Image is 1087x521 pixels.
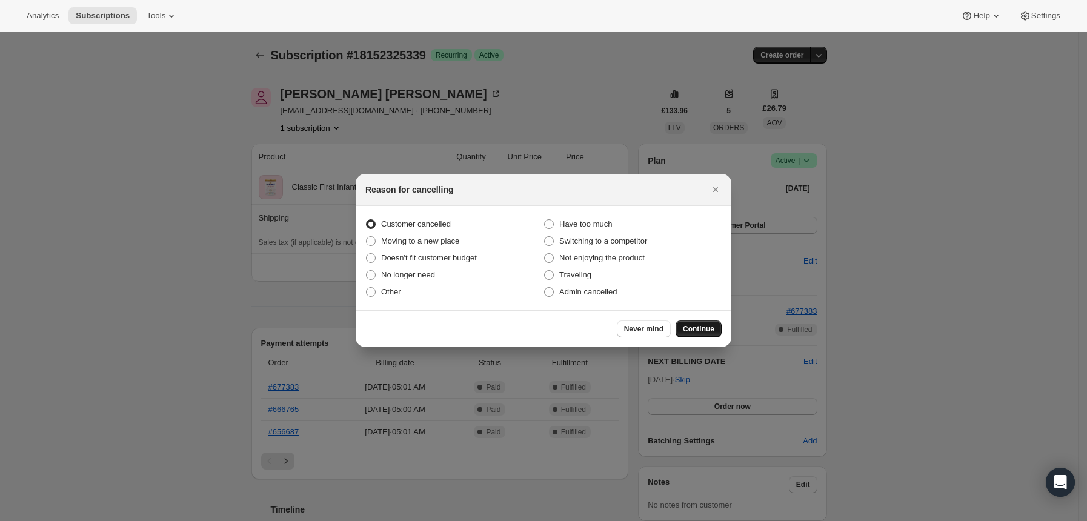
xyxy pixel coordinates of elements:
[381,287,401,296] span: Other
[707,181,724,198] button: Close
[68,7,137,24] button: Subscriptions
[1012,7,1068,24] button: Settings
[1031,11,1060,21] span: Settings
[381,236,459,245] span: Moving to a new place
[676,320,722,337] button: Continue
[559,287,617,296] span: Admin cancelled
[381,270,435,279] span: No longer need
[617,320,671,337] button: Never mind
[1046,468,1075,497] div: Open Intercom Messenger
[954,7,1009,24] button: Help
[27,11,59,21] span: Analytics
[381,219,451,228] span: Customer cancelled
[139,7,185,24] button: Tools
[381,253,477,262] span: Doesn't fit customer budget
[559,253,645,262] span: Not enjoying the product
[19,7,66,24] button: Analytics
[365,184,453,196] h2: Reason for cancelling
[559,236,647,245] span: Switching to a competitor
[559,270,591,279] span: Traveling
[76,11,130,21] span: Subscriptions
[624,324,663,334] span: Never mind
[973,11,989,21] span: Help
[683,324,714,334] span: Continue
[559,219,612,228] span: Have too much
[147,11,165,21] span: Tools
